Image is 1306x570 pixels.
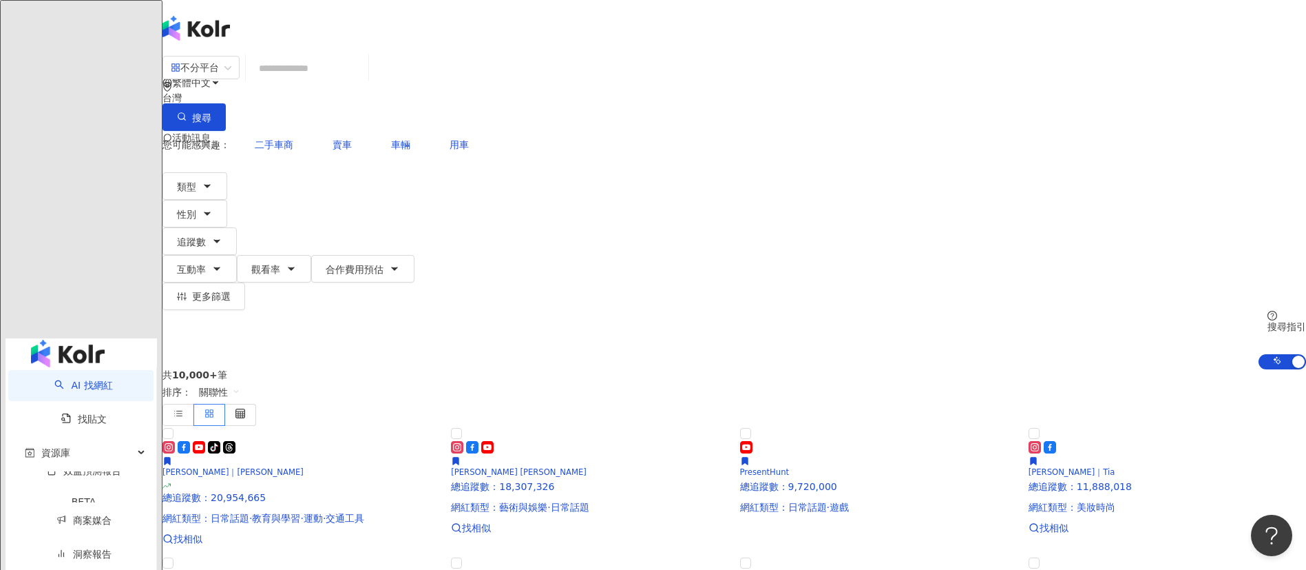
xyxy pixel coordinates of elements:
[451,522,728,533] a: 找相似
[171,57,219,79] div: 不分平台
[1029,426,1306,533] a: KOL Avatar[PERSON_NAME]｜Tia總追蹤數：11,888,018網紅類型：美妝時尚找相似
[326,264,383,275] span: 合作費用預估
[249,513,252,524] span: ·
[162,533,440,544] a: 找相似
[162,380,1306,404] div: 排序：
[56,549,112,560] a: 洞察報告
[1029,502,1306,513] p: 網紅類型 ：
[740,467,790,477] span: PresentHunt
[162,369,1306,380] div: 共 筆
[162,200,227,227] button: 性別
[173,533,202,544] span: 找相似
[333,139,352,150] span: 賣車
[237,255,311,283] button: 觀看率
[162,103,226,131] button: 搜尋
[435,131,483,159] button: 用車
[326,513,364,524] span: 交通工具
[61,414,107,425] a: 找貼文
[252,513,300,524] span: 教育與學習
[177,264,206,275] span: 互動率
[451,467,587,477] span: [PERSON_NAME] [PERSON_NAME]
[240,131,308,159] button: 二手車商
[172,132,211,143] span: 活動訊息
[1251,515,1292,556] iframe: Help Scout Beacon - Open
[451,481,728,492] p: 總追蹤數 ： 18,307,326
[827,502,830,513] span: ·
[192,291,231,302] span: 更多篩選
[300,513,303,524] span: ·
[162,139,230,150] span: 您可能感興趣：
[451,426,728,533] a: KOL Avatar[PERSON_NAME] [PERSON_NAME]總追蹤數：18,307,326網紅類型：藝術與娛樂·日常話題找相似
[25,465,143,518] a: 效益預測報告BETA
[199,381,240,403] span: 關聯性
[740,502,1018,513] p: 網紅類型 ：
[177,209,196,220] span: 性別
[162,255,237,283] button: 互動率
[788,502,827,513] span: 日常話題
[377,131,425,159] button: 車輛
[462,522,491,533] span: 找相似
[451,502,728,513] p: 網紅類型 ：
[311,255,414,283] button: 合作費用預估
[162,467,304,477] span: [PERSON_NAME]｜[PERSON_NAME]
[450,139,469,150] span: 用車
[54,380,112,391] a: searchAI 找網紅
[323,513,326,524] span: ·
[740,481,1018,492] p: 總追蹤數 ： 9,720,000
[391,139,410,150] span: 車輛
[255,139,293,150] span: 二手車商
[162,227,237,255] button: 追蹤數
[830,502,849,513] span: 遊戲
[162,172,227,200] button: 類型
[1029,481,1306,492] p: 總追蹤數 ： 11,888,018
[1040,522,1068,533] span: 找相似
[41,438,70,469] span: 資源庫
[211,513,249,524] span: 日常話題
[547,502,550,513] span: ·
[251,264,280,275] span: 觀看率
[177,236,206,247] span: 追蹤數
[304,513,323,524] span: 運動
[56,515,112,526] a: 商案媒合
[162,82,172,92] span: environment
[162,283,245,310] button: 更多篩選
[177,181,196,192] span: 類型
[171,63,180,72] span: appstore
[551,502,589,513] span: 日常話題
[172,369,218,380] span: 10,000+
[1267,311,1277,320] span: question-circle
[1029,467,1115,477] span: [PERSON_NAME]｜Tia
[162,16,230,41] img: logo
[162,426,440,544] a: KOL Avatar[PERSON_NAME]｜[PERSON_NAME]總追蹤數：20,954,665網紅類型：日常話題·教育與學習·運動·交通工具找相似
[740,426,1018,513] a: KOL AvatarPresentHunt總追蹤數：9,720,000網紅類型：日常話題·遊戲
[162,513,440,524] p: 網紅類型 ：
[1029,522,1306,533] a: 找相似
[499,502,547,513] span: 藝術與娛樂
[318,131,366,159] button: 賣車
[1077,502,1115,513] span: 美妝時尚
[1267,321,1306,332] div: 搜尋指引
[162,92,1306,103] div: 台灣
[31,340,105,367] img: logo
[192,112,211,123] span: 搜尋
[162,492,440,503] p: 總追蹤數 ： 20,954,665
